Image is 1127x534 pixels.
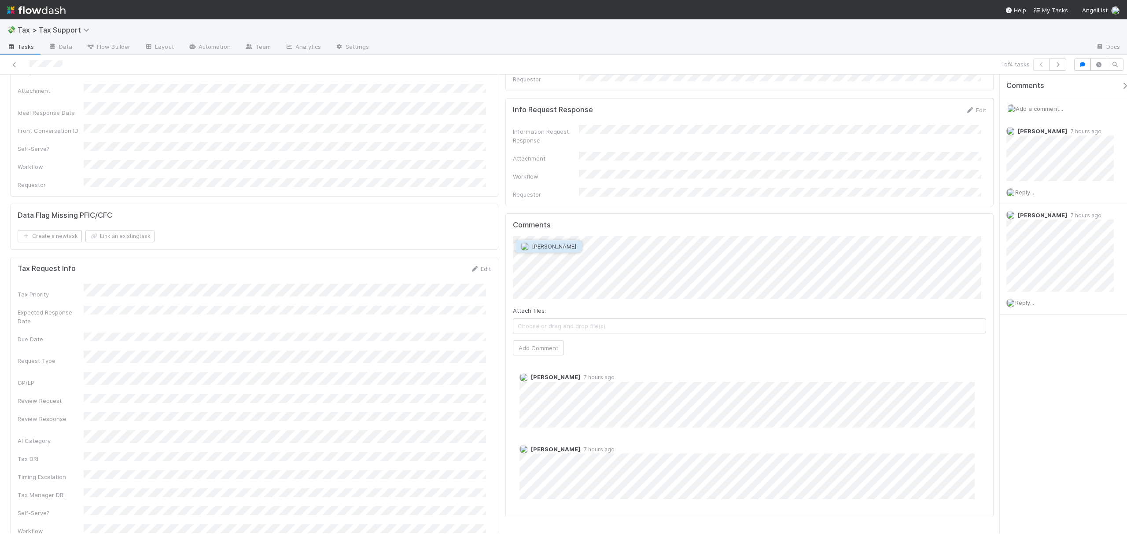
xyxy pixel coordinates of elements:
[18,414,84,423] div: Review Response
[18,264,76,273] h5: Tax Request Info
[79,40,137,55] a: Flow Builder
[513,340,564,355] button: Add Comment
[18,472,84,481] div: Timing Escalation
[1082,7,1108,14] span: AngelList
[85,230,155,242] button: Link an existingtask
[1005,6,1026,15] div: Help
[513,127,579,145] div: Information Request Response
[18,308,84,326] div: Expected Response Date
[513,106,593,114] h5: Info Request Response
[181,40,238,55] a: Automation
[328,40,376,55] a: Settings
[1007,104,1016,113] img: avatar_d45d11ee-0024-4901-936f-9df0a9cc3b4e.png
[513,154,579,163] div: Attachment
[18,230,82,242] button: Create a newtask
[1015,299,1034,306] span: Reply...
[1018,128,1067,135] span: [PERSON_NAME]
[18,211,112,220] h5: Data Flag Missing PFIC/CFC
[238,40,278,55] a: Team
[580,374,615,380] span: 7 hours ago
[1033,6,1068,15] a: My Tasks
[532,243,576,250] span: [PERSON_NAME]
[1002,60,1030,69] span: 1 of 4 tasks
[1111,6,1120,15] img: avatar_d45d11ee-0024-4901-936f-9df0a9cc3b4e.png
[1016,105,1063,112] span: Add a comment...
[7,3,66,18] img: logo-inverted-e16ddd16eac7371096b0.svg
[18,26,94,34] span: Tax > Tax Support
[18,396,84,405] div: Review Request
[1006,299,1015,307] img: avatar_d45d11ee-0024-4901-936f-9df0a9cc3b4e.png
[1006,81,1044,90] span: Comments
[519,445,528,454] img: avatar_d2b43477-63dc-4e62-be5b-6fdd450c05a1.png
[470,265,491,272] a: Edit
[137,40,181,55] a: Layout
[513,306,546,315] label: Attach files:
[18,180,84,189] div: Requestor
[18,508,84,517] div: Self-Serve?
[18,144,84,153] div: Self-Serve?
[1067,212,1101,219] span: 7 hours ago
[18,378,84,387] div: GP/LP
[18,490,84,499] div: Tax Manager DRI
[513,190,579,199] div: Requestor
[1006,127,1015,135] img: avatar_66854b90-094e-431f-b713-6ac88429a2b8.png
[18,454,84,463] div: Tax DRI
[513,75,579,84] div: Requestor
[18,108,84,117] div: Ideal Response Date
[7,26,16,33] span: 💸
[41,40,79,55] a: Data
[18,86,84,95] div: Attachment
[18,335,84,344] div: Due Date
[278,40,328,55] a: Analytics
[1015,189,1034,196] span: Reply...
[18,290,84,299] div: Tax Priority
[513,172,579,181] div: Workflow
[86,42,130,51] span: Flow Builder
[520,242,529,251] img: avatar_d2b43477-63dc-4e62-be5b-6fdd450c05a1.png
[1006,211,1015,219] img: avatar_d2b43477-63dc-4e62-be5b-6fdd450c05a1.png
[1033,7,1068,14] span: My Tasks
[18,162,84,171] div: Workflow
[1089,40,1127,55] a: Docs
[18,356,84,365] div: Request Type
[7,42,34,51] span: Tasks
[519,373,528,382] img: avatar_66854b90-094e-431f-b713-6ac88429a2b8.png
[18,126,84,135] div: Front Conversation ID
[965,106,986,113] a: Edit
[1018,212,1067,219] span: [PERSON_NAME]
[513,221,986,230] h5: Comments
[1067,128,1101,135] span: 7 hours ago
[580,446,615,453] span: 7 hours ago
[1006,188,1015,197] img: avatar_d45d11ee-0024-4901-936f-9df0a9cc3b4e.png
[531,373,580,380] span: [PERSON_NAME]
[531,446,580,453] span: [PERSON_NAME]
[513,319,986,333] span: Choose or drag and drop file(s)
[515,240,582,252] button: [PERSON_NAME]
[18,436,84,445] div: AI Category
